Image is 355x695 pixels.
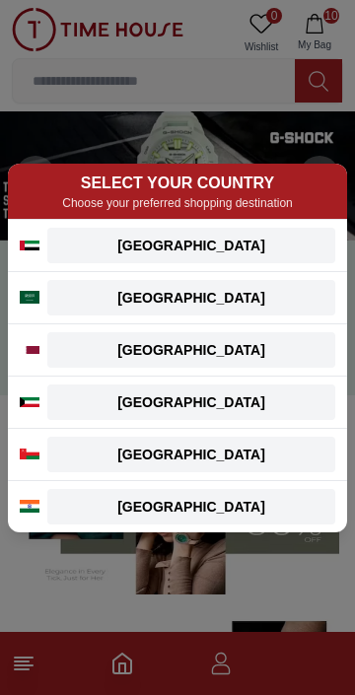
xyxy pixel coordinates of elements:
[59,392,323,412] div: [GEOGRAPHIC_DATA]
[47,332,335,368] button: [GEOGRAPHIC_DATA]
[20,291,39,304] img: Saudi Arabia flag
[47,384,335,420] button: [GEOGRAPHIC_DATA]
[20,195,335,211] p: Choose your preferred shopping destination
[20,500,39,513] img: India flag
[59,288,323,308] div: [GEOGRAPHIC_DATA]
[20,172,335,195] h2: SELECT YOUR COUNTRY
[20,397,39,407] img: Kuwait flag
[47,437,335,472] button: [GEOGRAPHIC_DATA]
[20,449,39,459] img: Oman flag
[59,236,323,255] div: [GEOGRAPHIC_DATA]
[20,241,39,250] img: UAE flag
[47,280,335,315] button: [GEOGRAPHIC_DATA]
[47,228,335,263] button: [GEOGRAPHIC_DATA]
[59,340,323,360] div: [GEOGRAPHIC_DATA]
[47,489,335,524] button: [GEOGRAPHIC_DATA]
[59,497,323,517] div: [GEOGRAPHIC_DATA]
[59,445,323,464] div: [GEOGRAPHIC_DATA]
[20,346,39,354] img: Qatar flag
